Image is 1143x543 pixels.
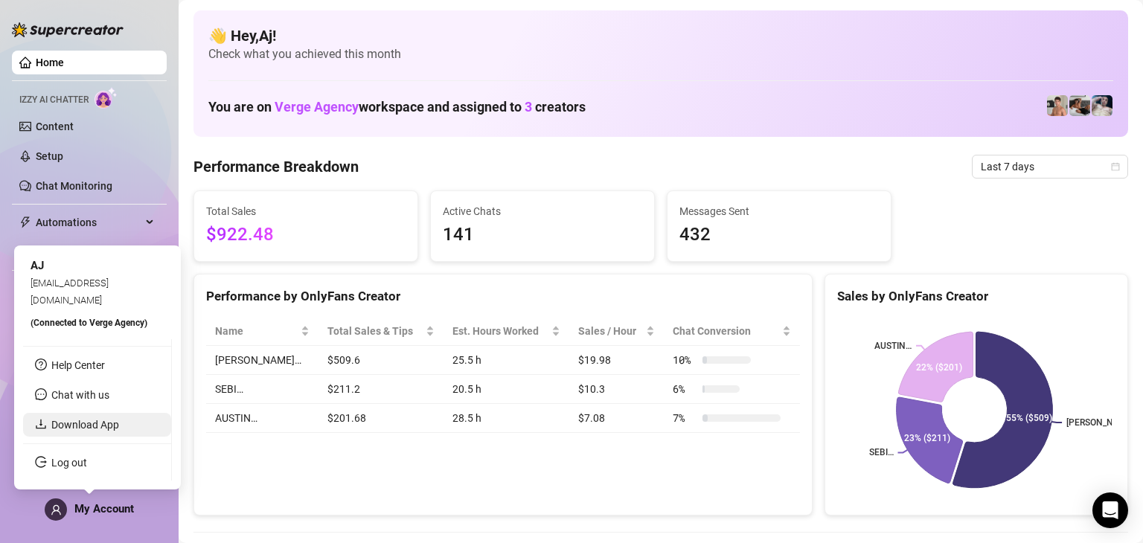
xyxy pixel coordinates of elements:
[1092,95,1112,116] img: SEBI
[74,502,134,515] span: My Account
[569,317,665,346] th: Sales / Hour
[318,317,444,346] th: Total Sales & Tips
[208,25,1113,46] h4: 👋 Hey, Aj !
[673,352,697,368] span: 10 %
[19,93,89,107] span: Izzy AI Chatter
[318,375,444,404] td: $211.2
[318,346,444,375] td: $509.6
[31,259,44,272] span: AJ
[444,404,569,433] td: 28.5 h
[578,323,644,339] span: Sales / Hour
[569,375,665,404] td: $10.3
[215,323,298,339] span: Name
[673,381,697,397] span: 6 %
[837,286,1115,306] div: Sales by OnlyFans Creator
[36,121,74,132] a: Content
[36,150,63,162] a: Setup
[869,448,894,458] text: SEBI…
[1069,95,1090,116] img: Logan Blake
[664,317,800,346] th: Chat Conversion
[673,323,779,339] span: Chat Conversion
[19,216,31,228] span: thunderbolt
[51,359,105,371] a: Help Center
[95,87,118,109] img: AI Chatter
[193,156,359,177] h4: Performance Breakdown
[206,346,318,375] td: [PERSON_NAME]…
[525,99,532,115] span: 3
[206,221,406,249] span: $922.48
[51,419,119,431] a: Download App
[452,323,548,339] div: Est. Hours Worked
[35,388,47,400] span: message
[36,240,141,264] span: Chat Copilot
[1047,95,1068,116] img: AUSTIN
[23,451,171,475] li: Log out
[1111,162,1120,171] span: calendar
[206,203,406,219] span: Total Sales
[206,286,800,306] div: Performance by OnlyFans Creator
[36,57,64,68] a: Home
[51,504,62,515] span: user
[51,457,87,469] a: Log out
[443,203,642,219] span: Active Chats
[36,211,141,234] span: Automations
[36,180,112,192] a: Chat Monitoring
[443,221,642,249] span: 141
[208,99,586,115] h1: You are on workspace and assigned to creators
[327,323,423,339] span: Total Sales & Tips
[275,99,359,115] span: Verge Agency
[1092,492,1128,528] div: Open Intercom Messenger
[679,203,879,219] span: Messages Sent
[51,389,109,401] span: Chat with us
[874,341,912,351] text: AUSTIN…
[206,375,318,404] td: SEBI…
[208,46,1113,62] span: Check what you achieved this month
[318,404,444,433] td: $201.68
[31,277,109,305] span: [EMAIL_ADDRESS][DOMAIN_NAME]
[1066,417,1141,428] text: [PERSON_NAME]…
[569,346,665,375] td: $19.98
[569,404,665,433] td: $7.08
[981,155,1119,178] span: Last 7 days
[206,404,318,433] td: AUSTIN…
[444,346,569,375] td: 25.5 h
[679,221,879,249] span: 432
[206,317,318,346] th: Name
[444,375,569,404] td: 20.5 h
[673,410,697,426] span: 7 %
[31,318,147,328] span: (Connected to Verge Agency )
[12,22,124,37] img: logo-BBDzfeDw.svg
